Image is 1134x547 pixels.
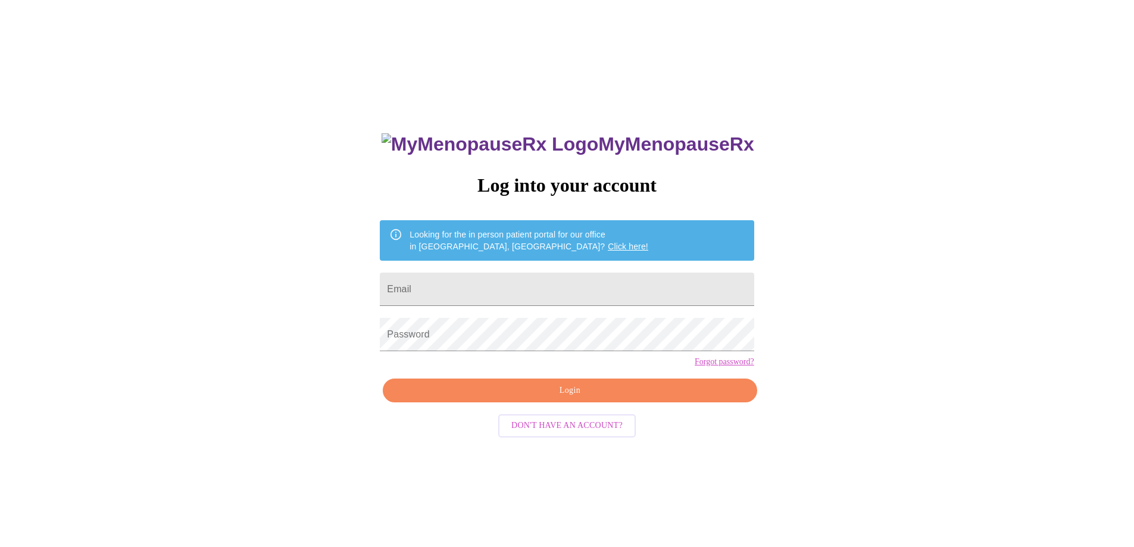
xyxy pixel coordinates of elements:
[380,174,754,196] h3: Log into your account
[695,357,754,367] a: Forgot password?
[383,379,757,403] button: Login
[608,242,648,251] a: Click here!
[498,414,636,437] button: Don't have an account?
[511,418,623,433] span: Don't have an account?
[382,133,754,155] h3: MyMenopauseRx
[396,383,743,398] span: Login
[382,133,598,155] img: MyMenopauseRx Logo
[410,224,648,257] div: Looking for the in person patient portal for our office in [GEOGRAPHIC_DATA], [GEOGRAPHIC_DATA]?
[495,420,639,430] a: Don't have an account?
